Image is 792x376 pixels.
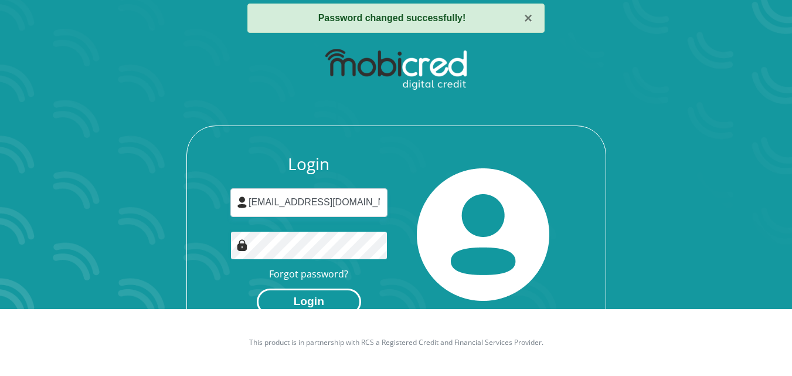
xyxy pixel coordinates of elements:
h3: Login [230,154,387,174]
img: user-icon image [236,197,248,208]
img: mobicred logo [325,49,467,90]
p: This product is in partnership with RCS a Registered Credit and Financial Services Provider. [71,337,722,348]
img: Image [236,239,248,251]
input: Username [230,188,387,217]
strong: Password changed successfully! [318,13,466,23]
button: × [524,11,532,25]
button: Login [257,289,361,315]
a: Forgot password? [269,267,348,280]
